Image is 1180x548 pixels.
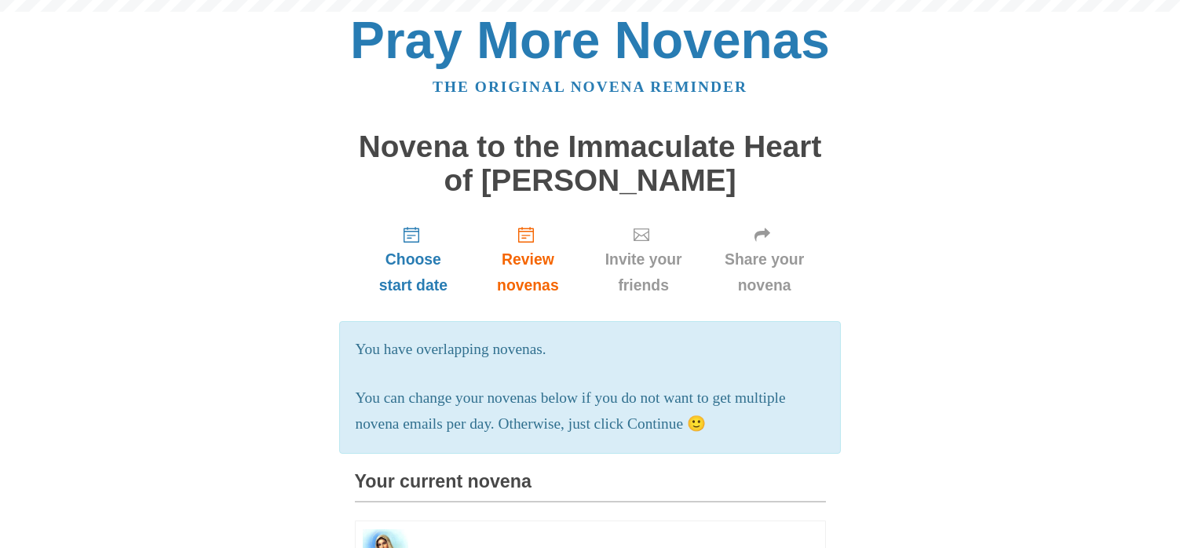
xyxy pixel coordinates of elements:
a: Pray More Novenas [350,11,830,69]
span: Choose start date [371,247,457,298]
span: Invite your friends [600,247,688,298]
a: Choose start date [355,213,473,306]
h3: Your current novena [355,472,826,502]
span: Review novenas [488,247,568,298]
a: Invite your friends [584,213,703,306]
a: The original novena reminder [433,79,747,95]
a: Review novenas [472,213,583,306]
a: Share your novena [703,213,826,306]
h1: Novena to the Immaculate Heart of [PERSON_NAME] [355,130,826,197]
p: You can change your novenas below if you do not want to get multiple novena emails per day. Other... [356,385,825,437]
span: Share your novena [719,247,810,298]
p: You have overlapping novenas. [356,337,825,363]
